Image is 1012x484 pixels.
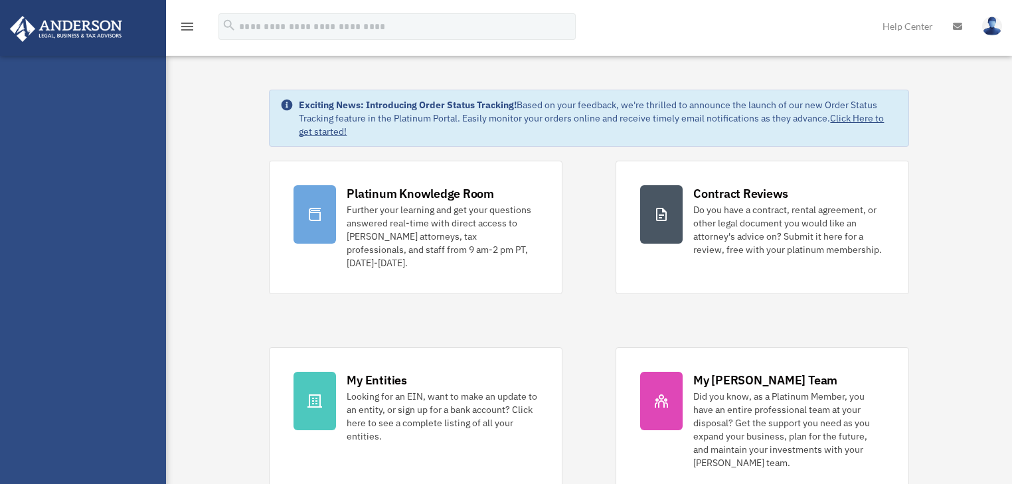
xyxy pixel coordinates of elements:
i: search [222,18,236,33]
div: Based on your feedback, we're thrilled to announce the launch of our new Order Status Tracking fe... [299,98,897,138]
img: User Pic [982,17,1002,36]
a: menu [179,23,195,35]
img: Anderson Advisors Platinum Portal [6,16,126,42]
div: Did you know, as a Platinum Member, you have an entire professional team at your disposal? Get th... [693,390,885,469]
div: Do you have a contract, rental agreement, or other legal document you would like an attorney's ad... [693,203,885,256]
div: Looking for an EIN, want to make an update to an entity, or sign up for a bank account? Click her... [347,390,538,443]
div: Contract Reviews [693,185,788,202]
div: My [PERSON_NAME] Team [693,372,837,388]
a: Contract Reviews Do you have a contract, rental agreement, or other legal document you would like... [616,161,909,294]
div: Further your learning and get your questions answered real-time with direct access to [PERSON_NAM... [347,203,538,270]
i: menu [179,19,195,35]
strong: Exciting News: Introducing Order Status Tracking! [299,99,517,111]
a: Click Here to get started! [299,112,884,137]
div: My Entities [347,372,406,388]
div: Platinum Knowledge Room [347,185,494,202]
a: Platinum Knowledge Room Further your learning and get your questions answered real-time with dire... [269,161,562,294]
